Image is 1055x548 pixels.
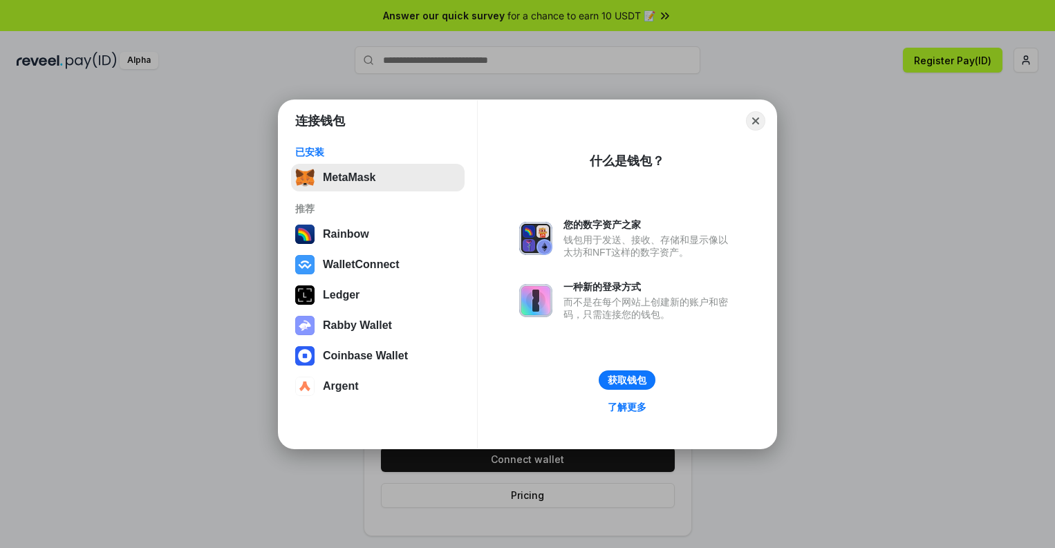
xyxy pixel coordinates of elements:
div: Argent [323,380,359,393]
button: Rabby Wallet [291,312,465,339]
div: 一种新的登录方式 [563,281,735,293]
div: 而不是在每个网站上创建新的账户和密码，只需连接您的钱包。 [563,296,735,321]
button: 获取钱包 [599,370,655,390]
div: Coinbase Wallet [323,350,408,362]
img: svg+xml,%3Csvg%20xmlns%3D%22http%3A%2F%2Fwww.w3.org%2F2000%2Fsvg%22%20fill%3D%22none%22%20viewBox... [519,284,552,317]
button: Argent [291,372,465,400]
img: svg+xml,%3Csvg%20width%3D%22120%22%20height%3D%22120%22%20viewBox%3D%220%200%20120%20120%22%20fil... [295,225,315,244]
div: WalletConnect [323,258,400,271]
div: 了解更多 [608,401,646,413]
img: svg+xml,%3Csvg%20xmlns%3D%22http%3A%2F%2Fwww.w3.org%2F2000%2Fsvg%22%20width%3D%2228%22%20height%3... [295,285,315,305]
img: svg+xml,%3Csvg%20width%3D%2228%22%20height%3D%2228%22%20viewBox%3D%220%200%2028%2028%22%20fill%3D... [295,377,315,396]
button: Ledger [291,281,465,309]
img: svg+xml,%3Csvg%20xmlns%3D%22http%3A%2F%2Fwww.w3.org%2F2000%2Fsvg%22%20fill%3D%22none%22%20viewBox... [295,316,315,335]
img: svg+xml,%3Csvg%20xmlns%3D%22http%3A%2F%2Fwww.w3.org%2F2000%2Fsvg%22%20fill%3D%22none%22%20viewBox... [519,222,552,255]
img: svg+xml,%3Csvg%20fill%3D%22none%22%20height%3D%2233%22%20viewBox%3D%220%200%2035%2033%22%20width%... [295,168,315,187]
h1: 连接钱包 [295,113,345,129]
button: Coinbase Wallet [291,342,465,370]
button: Rainbow [291,220,465,248]
div: 获取钱包 [608,374,646,386]
div: 什么是钱包？ [590,153,664,169]
div: 已安装 [295,146,460,158]
div: Rabby Wallet [323,319,392,332]
div: 钱包用于发送、接收、存储和显示像以太坊和NFT这样的数字资产。 [563,234,735,258]
a: 了解更多 [599,398,655,416]
div: MetaMask [323,171,375,184]
button: WalletConnect [291,251,465,278]
div: Ledger [323,289,360,301]
img: svg+xml,%3Csvg%20width%3D%2228%22%20height%3D%2228%22%20viewBox%3D%220%200%2028%2028%22%20fill%3D... [295,255,315,274]
img: svg+xml,%3Csvg%20width%3D%2228%22%20height%3D%2228%22%20viewBox%3D%220%200%2028%2028%22%20fill%3D... [295,346,315,366]
div: 您的数字资产之家 [563,218,735,231]
button: Close [746,111,765,131]
div: Rainbow [323,228,369,240]
div: 推荐 [295,202,460,215]
button: MetaMask [291,164,465,191]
